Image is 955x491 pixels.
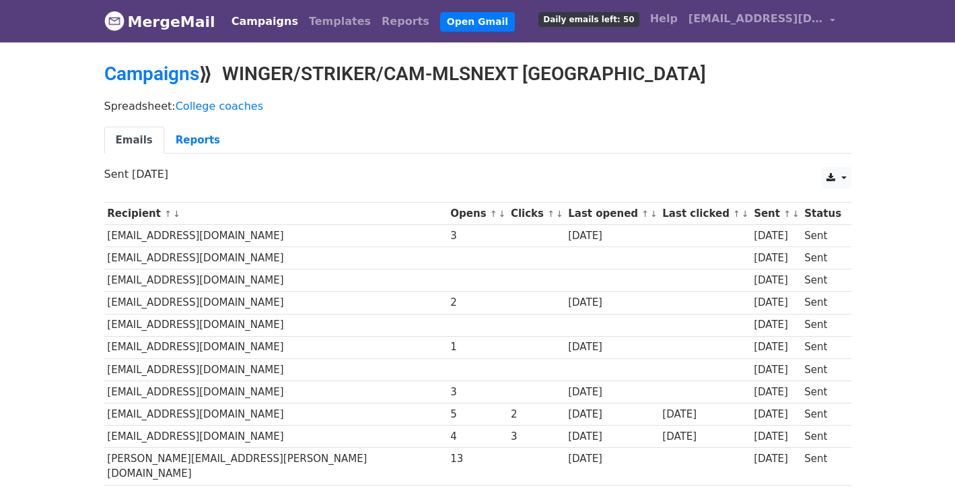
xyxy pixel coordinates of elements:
[783,209,791,219] a: ↑
[490,209,497,219] a: ↑
[450,228,504,244] div: 3
[568,339,656,355] div: [DATE]
[754,251,798,266] div: [DATE]
[104,292,448,314] td: [EMAIL_ADDRESS][DOMAIN_NAME]
[104,7,215,36] a: MergeMail
[511,407,562,422] div: 2
[801,448,844,486] td: Sent
[801,225,844,247] td: Sent
[641,209,649,219] a: ↑
[754,407,798,422] div: [DATE]
[565,203,659,225] th: Last opened
[754,429,798,445] div: [DATE]
[226,8,304,35] a: Campaigns
[662,429,747,445] div: [DATE]
[507,203,565,225] th: Clicks
[801,292,844,314] td: Sent
[104,11,125,31] img: MergeMail logo
[688,11,823,27] span: [EMAIL_ADDRESS][DOMAIN_NAME]
[448,203,508,225] th: Opens
[801,403,844,425] td: Sent
[568,429,656,445] div: [DATE]
[547,209,555,219] a: ↑
[650,209,658,219] a: ↓
[801,203,844,225] th: Status
[104,426,448,448] td: [EMAIL_ADDRESS][DOMAIN_NAME]
[801,381,844,403] td: Sent
[104,99,851,113] p: Spreadsheet:
[801,314,844,336] td: Sent
[450,451,504,467] div: 13
[742,209,749,219] a: ↓
[104,381,448,403] td: [EMAIL_ADDRESS][DOMAIN_NAME]
[801,426,844,448] td: Sent
[538,12,639,27] span: Daily emails left: 50
[754,317,798,333] div: [DATE]
[754,273,798,288] div: [DATE]
[164,209,172,219] a: ↑
[754,362,798,378] div: [DATE]
[568,451,656,467] div: [DATE]
[754,385,798,400] div: [DATE]
[662,407,747,422] div: [DATE]
[645,5,683,32] a: Help
[568,385,656,400] div: [DATE]
[104,203,448,225] th: Recipient
[450,429,504,445] div: 4
[304,8,376,35] a: Templates
[104,63,851,86] h2: ⟫ WINGER/STRIKER/CAM-MLSNEXT [GEOGRAPHIC_DATA]
[450,339,504,355] div: 1
[176,100,263,112] a: College coaches
[104,247,448,269] td: [EMAIL_ADDRESS][DOMAIN_NAME]
[173,209,180,219] a: ↓
[104,225,448,247] td: [EMAIL_ADDRESS][DOMAIN_NAME]
[801,336,844,358] td: Sent
[104,314,448,336] td: [EMAIL_ADDRESS][DOMAIN_NAME]
[104,448,448,486] td: [PERSON_NAME][EMAIL_ADDRESS][PERSON_NAME][DOMAIN_NAME]
[750,203,801,225] th: Sent
[568,407,656,422] div: [DATE]
[754,228,798,244] div: [DATE]
[801,358,844,381] td: Sent
[104,127,164,154] a: Emails
[568,228,656,244] div: [DATE]
[792,209,800,219] a: ↓
[660,203,751,225] th: Last clicked
[376,8,435,35] a: Reports
[104,63,199,85] a: Campaigns
[568,295,656,310] div: [DATE]
[104,336,448,358] td: [EMAIL_ADDRESS][DOMAIN_NAME]
[450,407,504,422] div: 5
[104,167,851,181] p: Sent [DATE]
[754,451,798,467] div: [DATE]
[733,209,740,219] a: ↑
[533,5,644,32] a: Daily emails left: 50
[801,269,844,292] td: Sent
[164,127,232,154] a: Reports
[450,295,504,310] div: 2
[754,339,798,355] div: [DATE]
[801,247,844,269] td: Sent
[104,358,448,381] td: [EMAIL_ADDRESS][DOMAIN_NAME]
[499,209,506,219] a: ↓
[511,429,562,445] div: 3
[104,269,448,292] td: [EMAIL_ADDRESS][DOMAIN_NAME]
[556,209,563,219] a: ↓
[104,403,448,425] td: [EMAIL_ADDRESS][DOMAIN_NAME]
[440,12,515,32] a: Open Gmail
[683,5,841,37] a: [EMAIL_ADDRESS][DOMAIN_NAME]
[754,295,798,310] div: [DATE]
[450,385,504,400] div: 3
